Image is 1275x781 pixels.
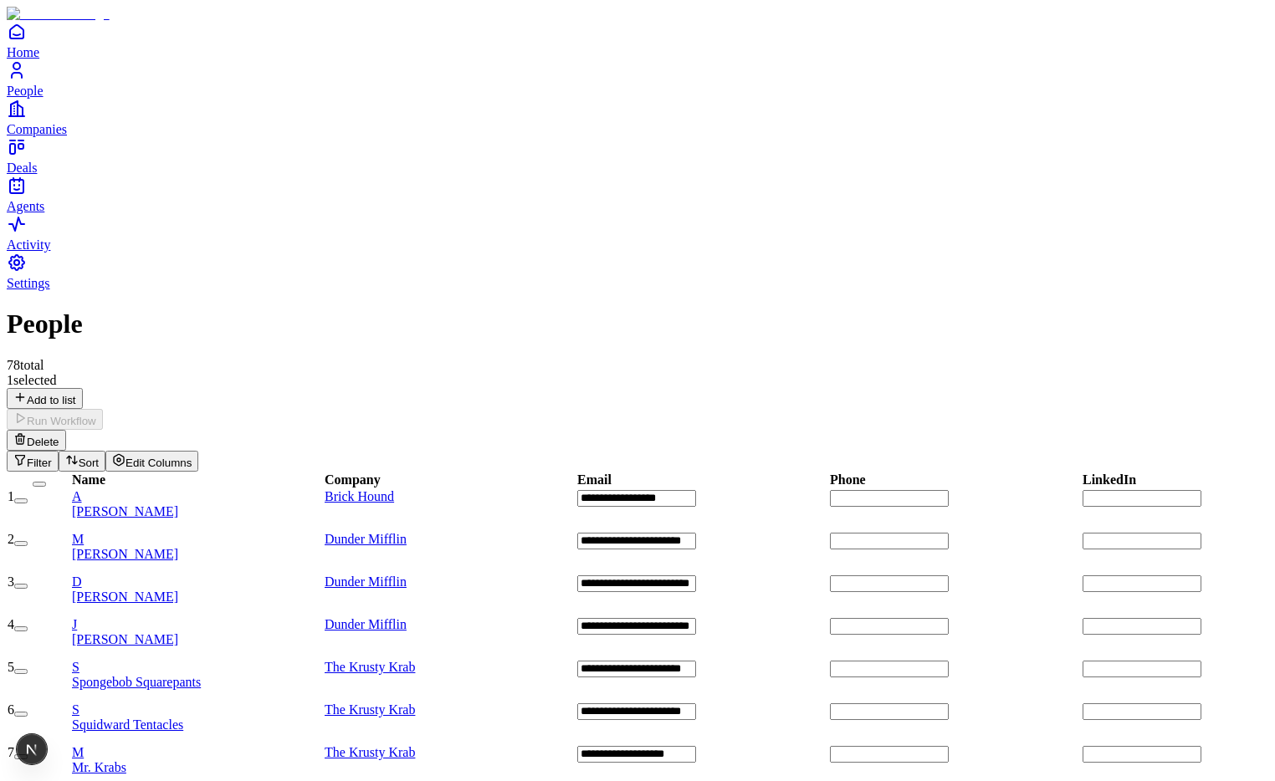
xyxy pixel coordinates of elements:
a: Activity [7,214,1268,252]
button: Delete [7,430,66,451]
div: Phone [830,472,866,487]
span: [PERSON_NAME] [72,632,178,646]
span: [PERSON_NAME] [72,504,178,518]
img: Item Brain Logo [7,7,110,22]
a: The Krusty Krab [325,660,415,674]
div: M [72,745,323,760]
span: Agents [7,199,44,213]
span: 6 [8,702,14,717]
a: People [7,60,1268,98]
span: 4 [8,617,14,631]
a: Settings [7,253,1268,290]
div: A [72,489,323,504]
div: 1 selected [7,373,1268,388]
span: Filter [27,457,52,469]
a: D[PERSON_NAME] [72,574,323,605]
a: Home [7,22,1268,59]
a: The Krusty Krab [325,702,415,717]
a: Dunder Mifflin [325,574,407,589]
span: People [7,84,44,98]
span: Deals [7,161,37,175]
a: MMr. Krabs [72,745,323,775]
a: J[PERSON_NAME] [72,617,323,647]
button: Run Workflow [7,409,103,430]
span: 1 [8,489,14,503]
div: 78 total [7,358,1268,373]
span: Home [7,45,39,59]
div: Email [577,472,612,487]
a: M[PERSON_NAME] [72,532,323,562]
span: Settings [7,276,50,290]
span: Edit Columns [125,457,192,469]
span: Activity [7,237,50,252]
span: Companies [7,122,67,136]
span: 5 [8,660,14,674]
button: Sort [59,451,105,472]
a: Brick Hound [325,489,394,503]
button: Add to list [7,388,83,409]
a: The Krusty Krab [325,745,415,759]
a: Dunder Mifflin [325,532,407,546]
h1: People [7,309,1268,339]
button: Edit Columns [105,451,198,472]
div: Name [72,472,105,487]
div: D [72,574,323,590]
span: 3 [8,574,14,589]
span: [PERSON_NAME] [72,547,178,561]
div: M [72,532,323,547]
span: Spongebob Squarepants [72,675,201,689]
a: Companies [7,99,1268,136]
span: 2 [8,532,14,546]
div: J [72,617,323,632]
div: Company [325,472,381,487]
a: A[PERSON_NAME] [72,489,323,519]
span: Squidward Tentacles [72,717,183,732]
span: [PERSON_NAME] [72,590,178,604]
a: SSpongebob Squarepants [72,660,323,690]
a: SSquidward Tentacles [72,702,323,733]
a: Dunder Mifflin [325,617,407,631]
span: 7 [8,745,14,759]
a: Deals [7,137,1268,175]
button: Filter [7,451,59,472]
div: S [72,702,323,717]
div: LinkedIn [1083,472,1136,487]
span: Sort [79,457,99,469]
a: Agents [7,176,1268,213]
div: S [72,660,323,675]
span: Mr. Krabs [72,760,126,774]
